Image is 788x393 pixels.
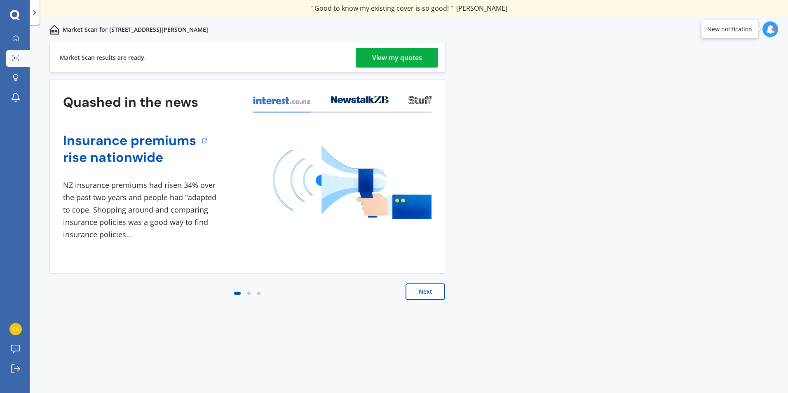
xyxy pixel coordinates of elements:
[60,43,146,72] div: Market Scan results are ready.
[63,26,208,34] p: Market Scan for [STREET_ADDRESS][PERSON_NAME]
[356,48,438,68] a: View my quotes
[63,94,198,111] h3: Quashed in the news
[372,48,422,68] div: View my quotes
[63,132,196,149] a: Insurance premiums
[273,146,432,219] img: media image
[707,25,752,33] div: New notification
[9,323,22,335] img: 6eac1b3048f7f9826c90f05a60476468
[406,283,445,300] button: Next
[49,25,59,35] img: home-and-contents.b802091223b8502ef2dd.svg
[63,179,220,241] div: NZ insurance premiums had risen 34% over the past two years and people had "adapted to cope. Shop...
[63,149,196,166] a: rise nationwide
